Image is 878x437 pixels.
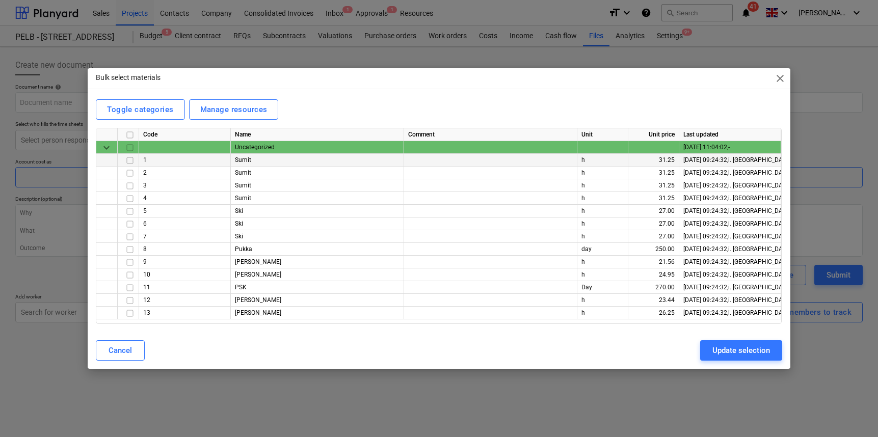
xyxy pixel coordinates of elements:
div: 23.44 [628,294,679,307]
div: 250.00 [628,243,679,256]
div: [PERSON_NAME] [231,256,404,268]
div: h [577,179,628,192]
div: 5 [139,205,231,217]
div: 27.00 [628,217,679,230]
div: 12 [139,294,231,307]
div: h [577,307,628,319]
div: [DATE] 09:24:32 , i. [GEOGRAPHIC_DATA] [683,179,777,192]
div: Ski [231,217,404,230]
div: 4 [139,192,231,205]
button: Update selection [700,340,782,361]
div: [PERSON_NAME] [231,294,404,307]
div: 26.25 [628,307,679,319]
div: 31.25 [628,192,679,205]
span: keyboard_arrow_down [100,142,113,154]
div: 27.00 [628,205,679,217]
div: Manage resources [200,103,268,116]
div: Toggle categories [107,103,173,116]
button: Cancel [96,340,145,361]
div: Name [231,128,404,141]
div: h [577,294,628,307]
div: h [577,167,628,179]
div: Ski [231,205,404,217]
div: 27.00 [628,230,679,243]
div: [DATE] 09:24:32 , i. [GEOGRAPHIC_DATA] [683,294,777,307]
div: 21.56 [628,256,679,268]
div: Sumit [231,167,404,179]
div: PSK [231,281,404,294]
div: [DATE] 09:24:32 , i. [GEOGRAPHIC_DATA] [683,167,777,179]
button: Toggle categories [96,99,184,120]
div: Unit [577,128,628,141]
div: h [577,154,628,167]
div: Sumit [231,179,404,192]
div: [DATE] 09:24:32 , i. [GEOGRAPHIC_DATA] [683,243,777,256]
div: 31.25 [628,167,679,179]
div: Unit price [628,128,679,141]
div: 9 [139,256,231,268]
div: 7 [139,230,231,243]
div: [DATE] 11:04:02 , - [683,141,777,154]
div: 1 [139,154,231,167]
span: close [774,72,786,85]
div: 13 [139,307,231,319]
div: Ski [231,230,404,243]
div: h [577,230,628,243]
div: h [577,256,628,268]
div: 270.00 [628,281,679,294]
div: Sumit [231,192,404,205]
button: Manage resources [189,99,279,120]
div: Pukka [231,243,404,256]
div: [DATE] 09:24:32 , i. [GEOGRAPHIC_DATA] [683,307,777,319]
div: Last updated [679,128,781,141]
div: h [577,205,628,217]
div: 10 [139,268,231,281]
div: 2 [139,167,231,179]
div: Day [577,281,628,294]
div: [DATE] 09:24:32 , i. [GEOGRAPHIC_DATA] [683,192,777,205]
div: [DATE] 09:24:32 , i. [GEOGRAPHIC_DATA] [683,205,777,217]
div: day [577,243,628,256]
div: [DATE] 09:24:32 , i. [GEOGRAPHIC_DATA] [683,256,777,268]
div: h [577,268,628,281]
div: Cancel [109,344,132,357]
div: 24.95 [628,268,679,281]
div: [PERSON_NAME] [231,268,404,281]
p: Bulk select materials [96,72,161,83]
div: 3 [139,179,231,192]
div: Code [139,128,231,141]
div: 31.25 [628,179,679,192]
div: [DATE] 09:24:32 , i. [GEOGRAPHIC_DATA] [683,217,777,230]
div: Sumit [231,154,404,167]
div: [DATE] 09:24:32 , i. [GEOGRAPHIC_DATA] [683,268,777,281]
div: [DATE] 09:24:32 , i. [GEOGRAPHIC_DATA] [683,154,777,167]
div: 8 [139,243,231,256]
div: 11 [139,281,231,294]
div: [PERSON_NAME] [231,307,404,319]
div: 6 [139,217,231,230]
div: [DATE] 09:24:32 , i. [GEOGRAPHIC_DATA] [683,281,777,294]
div: Uncategorized [231,141,404,154]
div: h [577,217,628,230]
div: h [577,192,628,205]
div: Comment [404,128,577,141]
div: Update selection [712,344,770,357]
div: [DATE] 09:24:32 , i. [GEOGRAPHIC_DATA] [683,230,777,243]
div: 31.25 [628,154,679,167]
